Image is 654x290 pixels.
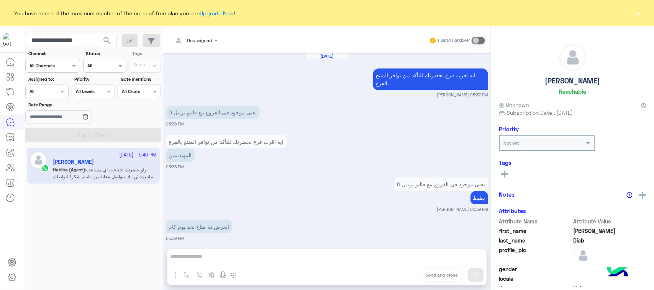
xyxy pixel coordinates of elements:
p: 25/9/2025, 5:37 PM [373,68,488,90]
img: hulul-logo.png [604,259,631,286]
h6: Tags [499,159,646,166]
img: notes [626,192,633,198]
label: Assigned to: [28,76,68,83]
img: defaultAdmin.png [560,44,586,70]
p: 25/9/2025, 5:38 PM [166,106,260,119]
span: Attribute Value [574,217,647,225]
label: Note mentions [121,76,160,83]
h6: Attributes [499,207,526,214]
span: gender [499,265,572,273]
span: Mina [574,227,647,235]
label: Channel: [28,50,79,57]
span: Attribute Name [499,217,572,225]
label: Date Range [28,101,114,108]
small: 05:38 PM [166,164,184,170]
span: Unknown [499,101,529,109]
p: 25/9/2025, 5:39 PM [395,178,488,191]
span: Subscription Date : [DATE] [506,109,573,117]
span: You have reached the maximum number of the users of free plan you can ! [15,9,235,17]
span: search [102,36,111,45]
p: 25/9/2025, 5:38 PM [166,135,287,148]
img: 1403182699927242 [3,33,17,47]
span: Diab [574,236,647,244]
span: last_name [499,236,572,244]
p: 25/9/2025, 5:39 PM [470,191,488,204]
h5: [PERSON_NAME] [545,77,600,85]
span: Unassigned [187,37,212,43]
p: 25/9/2025, 5:39 PM [166,220,232,233]
small: Human Handover [438,37,470,44]
h6: Reachable [559,88,586,95]
span: locale [499,275,572,283]
p: 25/9/2025, 5:38 PM [166,148,195,162]
small: 05:39 PM [166,235,184,241]
small: [PERSON_NAME] 05:37 PM [437,92,488,98]
a: Upgrade Now [200,10,234,16]
button: × [635,9,643,17]
button: search [98,34,116,50]
span: profile_pic [499,246,572,264]
span: null [574,275,647,283]
small: [PERSON_NAME] 05:39 PM [437,206,488,212]
button: Send and close [422,269,462,282]
h6: Priority [499,125,519,132]
b: Not Set [503,140,519,146]
h6: [DATE] [306,54,348,59]
img: add [639,192,646,199]
img: defaultAdmin.png [574,246,593,265]
span: null [574,265,647,273]
h6: Notes [499,191,515,198]
label: Status [86,50,125,57]
button: Apply Filters [25,128,161,142]
label: Priority [74,76,114,83]
small: 05:38 PM [166,121,184,127]
span: first_name [499,227,572,235]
